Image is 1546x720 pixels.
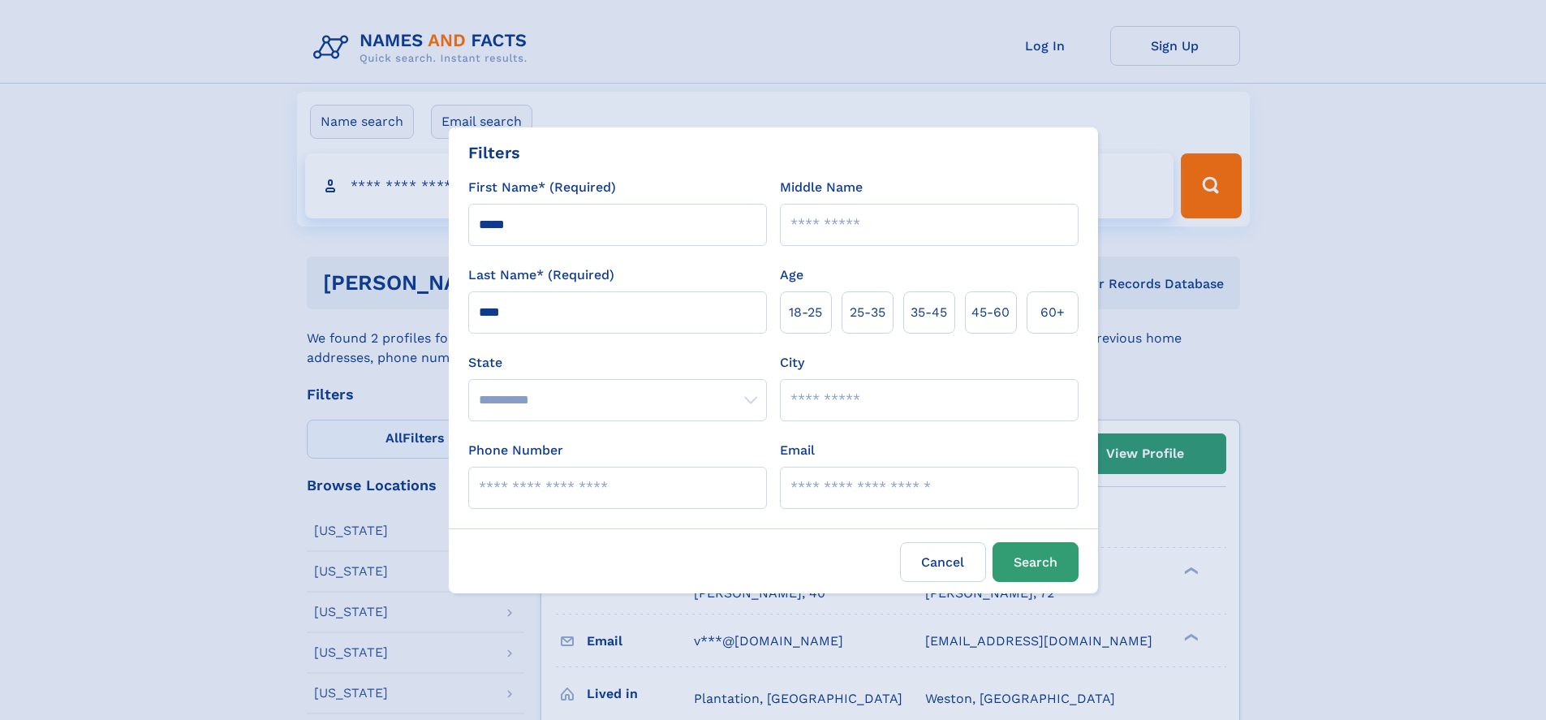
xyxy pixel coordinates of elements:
[468,140,520,165] div: Filters
[789,303,822,322] span: 18‑25
[971,303,1010,322] span: 45‑60
[468,353,767,373] label: State
[468,441,563,460] label: Phone Number
[780,353,804,373] label: City
[468,178,616,197] label: First Name* (Required)
[900,542,986,582] label: Cancel
[780,178,863,197] label: Middle Name
[993,542,1079,582] button: Search
[468,265,614,285] label: Last Name* (Required)
[780,265,803,285] label: Age
[850,303,885,322] span: 25‑35
[1040,303,1065,322] span: 60+
[911,303,947,322] span: 35‑45
[780,441,815,460] label: Email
